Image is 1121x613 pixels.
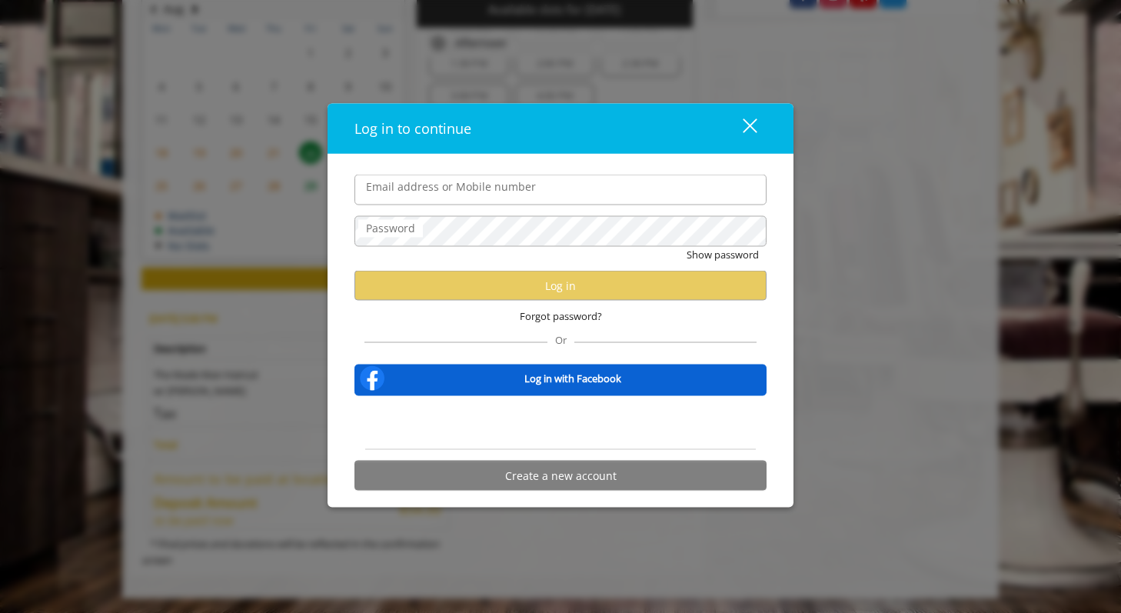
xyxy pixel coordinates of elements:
button: Log in [354,271,767,301]
button: Create a new account [354,461,767,491]
label: Password [358,220,423,237]
button: close dialog [714,113,767,145]
span: Or [547,333,574,347]
img: facebook-logo [357,363,388,394]
div: close dialog [725,117,756,140]
input: Email address or Mobile number [354,175,767,205]
span: Log in to continue [354,119,471,138]
button: Show password [687,247,759,263]
span: Forgot password? [520,308,602,325]
label: Email address or Mobile number [358,178,544,195]
input: Password [354,216,767,247]
b: Log in with Facebook [524,370,621,386]
iframe: Sign in with Google Button [471,406,650,440]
